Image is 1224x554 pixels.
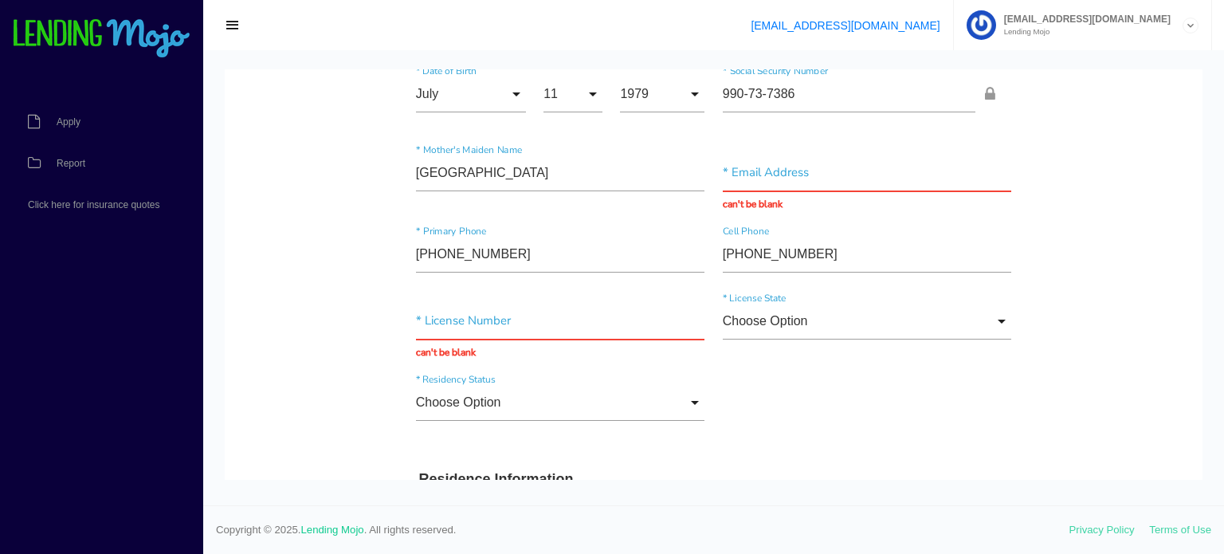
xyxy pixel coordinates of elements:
small: Lending Mojo [996,28,1171,36]
span: Report [57,159,85,168]
a: Privacy Policy [1069,524,1135,536]
span: [EMAIL_ADDRESS][DOMAIN_NAME] [996,14,1171,24]
a: Lending Mojo [301,524,364,536]
span: Copyright © 2025. . All rights reserved. [216,522,1069,538]
a: Terms of Use [1149,524,1211,536]
h3: Residence Information [194,402,784,419]
span: Apply [57,117,80,127]
img: Profile image [967,10,996,40]
img: logo-small.png [12,19,191,59]
a: [EMAIL_ADDRESS][DOMAIN_NAME] [751,19,940,32]
span: Click here for insurance quotes [28,200,159,210]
